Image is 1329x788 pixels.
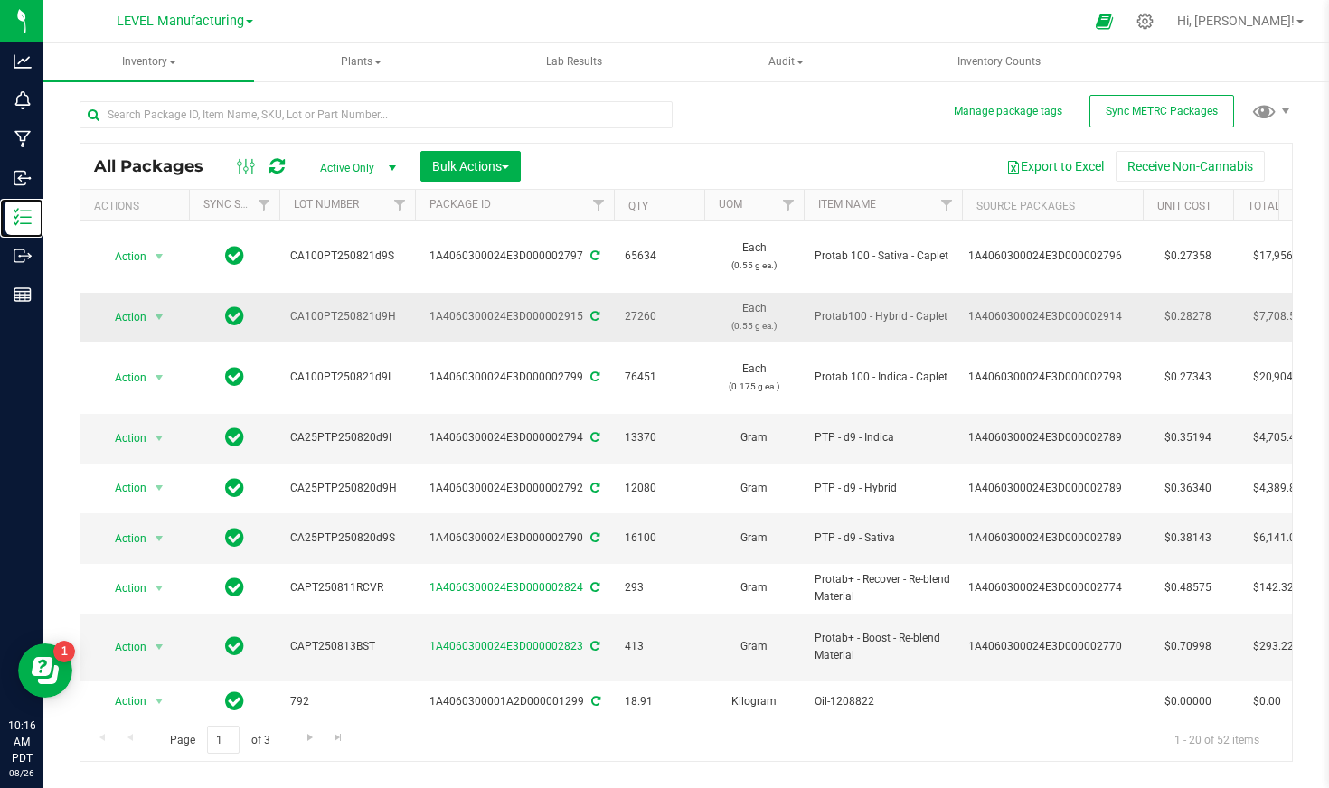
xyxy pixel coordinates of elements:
[588,371,599,383] span: Sync from Compliance System
[968,308,1137,325] div: 1A4060300024E3D000002914
[412,369,617,386] div: 1A4060300024E3D000002799
[1089,95,1234,127] button: Sync METRC Packages
[815,248,951,265] span: Protab 100 - Sativa - Caplet
[1143,564,1233,614] td: $0.48575
[815,571,951,605] span: Protab+ - Recover - Re-blend Material
[1143,614,1233,681] td: $0.70998
[53,641,75,662] iframe: Resource center unread badge
[148,689,171,714] span: select
[715,480,793,497] span: Gram
[225,364,244,389] span: In Sync
[8,766,35,780] p: 08/26
[625,429,693,446] span: 13370
[815,630,951,664] span: Protab+ - Boost - Re-blend Material
[715,429,793,446] span: Gram
[225,304,244,329] span: In Sync
[715,257,793,274] p: (0.55 g ea.)
[715,579,793,596] span: Gram
[588,581,599,594] span: Sync from Compliance System
[625,530,693,547] span: 16100
[225,633,244,659] span: In Sync
[225,525,244,550] span: In Sync
[18,643,72,698] iframe: Resource center
[117,14,244,29] span: LEVEL Manufacturing
[99,576,147,601] span: Action
[290,638,404,655] span: CAPT250813BST
[148,244,171,269] span: select
[420,151,521,182] button: Bulk Actions
[148,576,171,601] span: select
[715,239,793,274] span: Each
[715,530,793,547] span: Gram
[290,248,404,265] span: CA100PT250821d9S
[1244,689,1290,715] span: $0.00
[1244,575,1303,601] span: $142.32
[588,531,599,544] span: Sync from Compliance System
[715,300,793,334] span: Each
[1143,342,1233,414] td: $0.27343
[933,54,1065,70] span: Inventory Counts
[290,693,404,710] span: 792
[43,43,254,81] span: Inventory
[968,530,1137,547] div: 1A4060300024E3D000002789
[1160,726,1274,753] span: 1 - 20 of 52 items
[715,317,793,334] p: (0.55 g ea.)
[1143,681,1233,723] td: $0.00000
[412,693,617,710] div: 1A4060300001A2D000001299
[1157,200,1211,212] a: Unit Cost
[385,190,415,220] a: Filter
[432,159,509,174] span: Bulk Actions
[625,579,693,596] span: 293
[290,530,404,547] span: CA25PTP250820d9S
[522,54,627,70] span: Lab Results
[588,310,599,323] span: Sync from Compliance System
[14,130,32,148] inline-svg: Manufacturing
[155,726,285,754] span: Page of 3
[715,378,793,395] p: (0.175 g ea.)
[225,475,244,501] span: In Sync
[14,169,32,187] inline-svg: Inbound
[1143,513,1233,563] td: $0.38143
[148,365,171,390] span: select
[625,480,693,497] span: 12080
[14,247,32,265] inline-svg: Outbound
[1177,14,1295,28] span: Hi, [PERSON_NAME]!
[290,429,404,446] span: CA25PTP250820d9I
[429,640,583,652] a: 1A4060300024E3D000002823
[815,429,951,446] span: PTP - d9 - Indica
[1116,151,1265,182] button: Receive Non-Cannabis
[290,579,404,596] span: CAPT250811RCVR
[294,198,359,211] a: Lot Number
[1143,221,1233,293] td: $0.27358
[99,244,147,269] span: Action
[628,200,648,212] a: Qty
[715,693,793,710] span: Kilogram
[968,429,1137,446] div: 1A4060300024E3D000002789
[99,689,147,714] span: Action
[148,526,171,551] span: select
[625,638,693,655] span: 413
[588,640,599,652] span: Sync from Compliance System
[719,198,742,211] a: UOM
[99,634,147,660] span: Action
[815,530,951,547] span: PTP - d9 - Sativa
[1084,4,1125,39] span: Open Ecommerce Menu
[815,308,951,325] span: Protab100 - Hybrid - Caplet
[250,190,279,220] a: Filter
[290,369,404,386] span: CA100PT250821d9I
[968,579,1137,596] div: 1A4060300024E3D000002774
[14,208,32,226] inline-svg: Inventory
[815,480,951,497] span: PTP - d9 - Hybrid
[681,43,891,81] a: Audit
[994,151,1116,182] button: Export to Excel
[148,475,171,501] span: select
[968,369,1137,386] div: 1A4060300024E3D000002798
[148,634,171,660] span: select
[94,200,182,212] div: Actions
[99,305,147,330] span: Action
[468,43,679,81] a: Lab Results
[256,43,467,81] a: Plants
[1143,464,1233,513] td: $0.36340
[1244,525,1311,551] span: $6,141.02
